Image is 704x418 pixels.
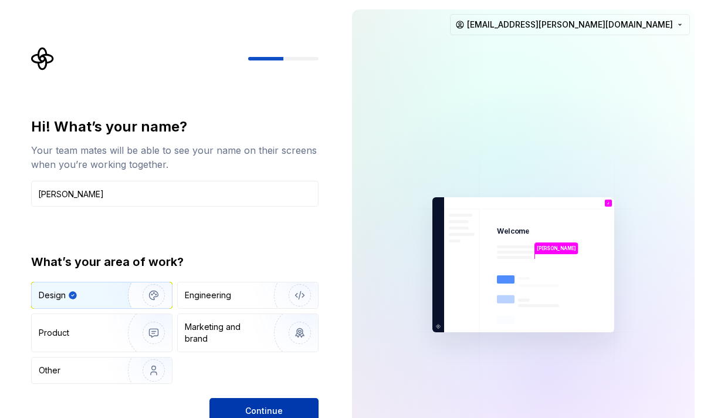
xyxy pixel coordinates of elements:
span: Continue [245,405,283,417]
div: Your team mates will be able to see your name on their screens when you’re working together. [31,143,319,171]
button: [EMAIL_ADDRESS][PERSON_NAME][DOMAIN_NAME] [450,14,690,35]
div: Marketing and brand [185,321,264,345]
svg: Supernova Logo [31,47,55,70]
div: Hi! What’s your name? [31,117,319,136]
div: Engineering [185,289,231,301]
p: Welcome [497,227,529,236]
input: Han Solo [31,181,319,207]
div: Design [39,289,66,301]
p: [PERSON_NAME] [537,245,576,252]
div: What’s your area of work? [31,254,319,270]
span: [EMAIL_ADDRESS][PERSON_NAME][DOMAIN_NAME] [467,19,673,31]
p: J [607,201,610,205]
div: Other [39,365,60,376]
div: Product [39,327,69,339]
